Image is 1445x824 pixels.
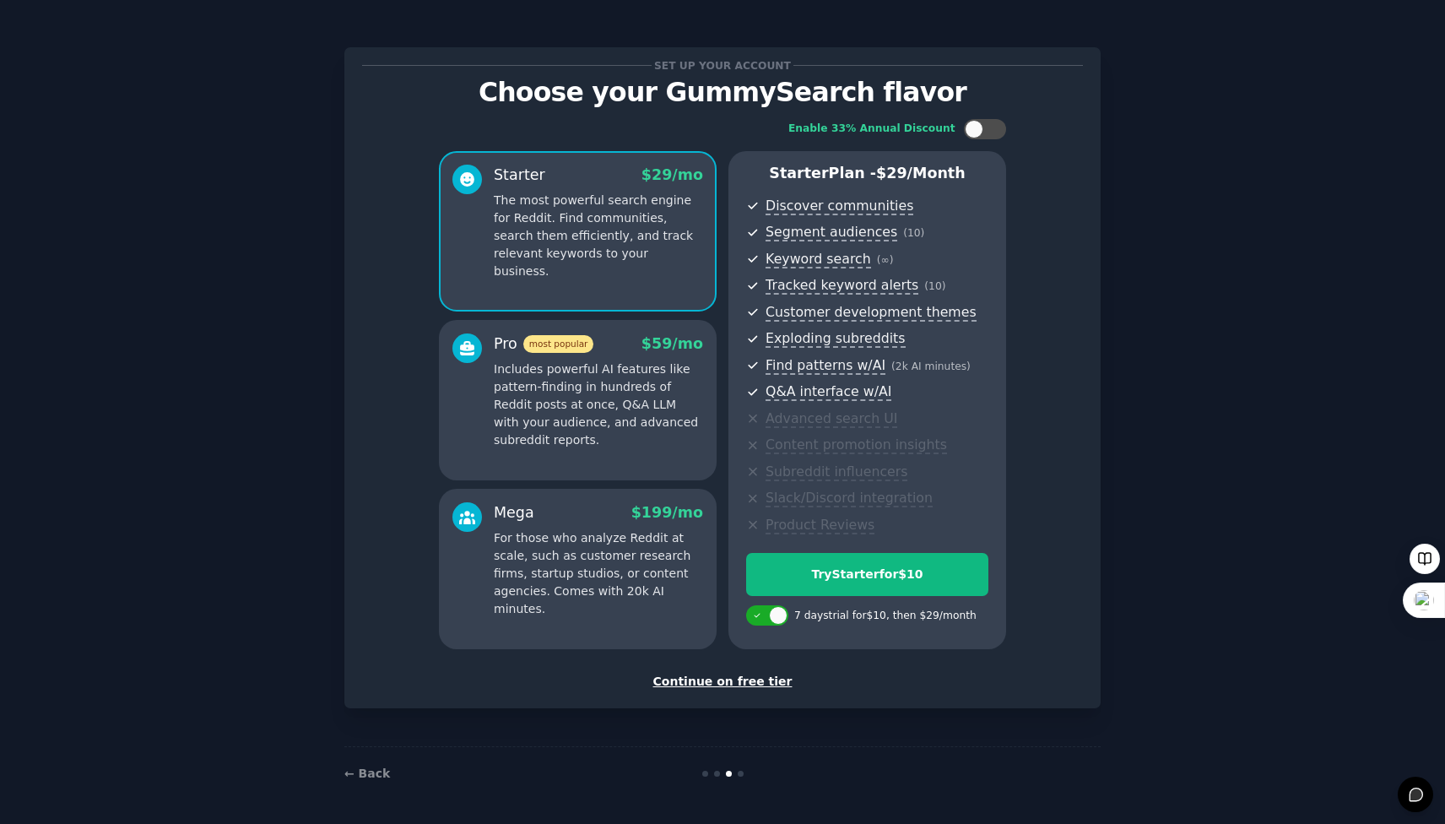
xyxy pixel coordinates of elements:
span: Product Reviews [766,517,874,534]
button: TryStarterfor$10 [746,553,988,596]
a: ← Back [344,767,390,780]
div: Pro [494,333,593,355]
p: Choose your GummySearch flavor [362,78,1083,107]
span: $ 199 /mo [631,504,703,521]
div: 7 days trial for $10 , then $ 29 /month [794,609,977,624]
span: Advanced search UI [766,410,897,428]
span: ( 2k AI minutes ) [891,360,971,372]
span: $ 59 /mo [641,335,703,352]
span: Discover communities [766,198,913,215]
div: Enable 33% Annual Discount [788,122,955,137]
span: Tracked keyword alerts [766,277,918,295]
p: Includes powerful AI features like pattern-finding in hundreds of Reddit posts at once, Q&A LLM w... [494,360,703,449]
p: Starter Plan - [746,163,988,184]
span: Keyword search [766,251,871,268]
p: For those who analyze Reddit at scale, such as customer research firms, startup studios, or conte... [494,529,703,618]
div: Starter [494,165,545,186]
span: $ 29 /mo [641,166,703,183]
span: Set up your account [652,57,794,74]
span: Subreddit influencers [766,463,907,481]
span: ( 10 ) [903,227,924,239]
div: Continue on free tier [362,673,1083,691]
span: $ 29 /month [876,165,966,182]
div: Try Starter for $10 [747,566,988,583]
span: Slack/Discord integration [766,490,933,507]
span: ( ∞ ) [877,254,894,266]
span: Segment audiences [766,224,897,241]
span: Find patterns w/AI [766,357,885,375]
span: Q&A interface w/AI [766,383,891,401]
div: Mega [494,502,534,523]
span: most popular [523,335,594,353]
span: ( 10 ) [924,280,945,292]
p: The most powerful search engine for Reddit. Find communities, search them efficiently, and track ... [494,192,703,280]
span: Exploding subreddits [766,330,905,348]
span: Customer development themes [766,304,977,322]
span: Content promotion insights [766,436,947,454]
